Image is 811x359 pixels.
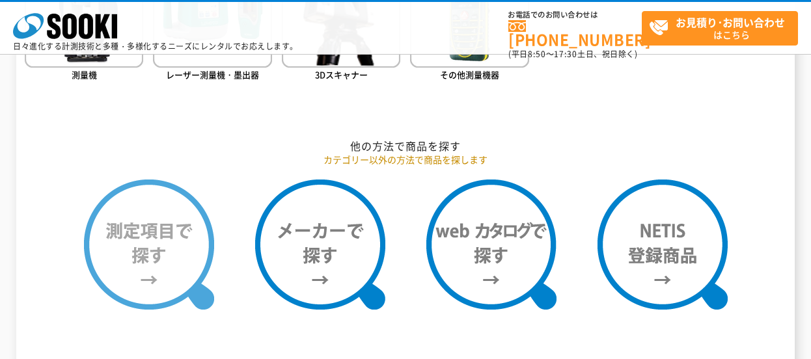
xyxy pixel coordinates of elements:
[642,11,798,46] a: お見積り･お問い合わせはこちら
[255,179,385,310] img: メーカーで探す
[440,68,499,81] span: その他測量機器
[528,48,546,60] span: 8:50
[554,48,577,60] span: 17:30
[25,153,786,166] p: カテゴリー以外の方法で商品を探します
[508,20,642,47] a: [PHONE_NUMBER]
[426,179,557,310] img: webカタログで探す
[598,179,728,310] img: NETIS登録商品
[649,12,797,44] span: はこちら
[508,11,642,19] span: お電話でのお問い合わせは
[25,139,786,153] h2: 他の方法で商品を探す
[72,68,97,81] span: 測量機
[315,68,368,81] span: 3Dスキャナー
[676,14,785,30] strong: お見積り･お問い合わせ
[508,48,637,60] span: (平日 ～ 土日、祝日除く)
[13,42,298,50] p: 日々進化する計測技術と多種・多様化するニーズにレンタルでお応えします。
[166,68,259,81] span: レーザー測量機・墨出器
[84,179,214,310] img: 測定項目で探す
